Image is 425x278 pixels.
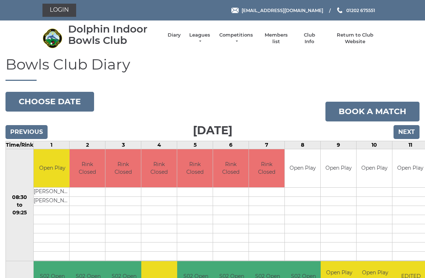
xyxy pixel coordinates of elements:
a: Members list [261,32,291,45]
a: Competitions [219,32,254,45]
td: Rink Closed [105,149,141,188]
a: Diary [168,32,181,38]
a: Book a match [325,102,420,121]
td: Rink Closed [141,149,177,188]
a: Club Info [299,32,320,45]
a: Email [EMAIL_ADDRESS][DOMAIN_NAME] [231,7,323,14]
a: Login [42,4,76,17]
td: 1 [34,141,70,149]
td: 08:30 to 09:25 [6,149,34,261]
span: [EMAIL_ADDRESS][DOMAIN_NAME] [242,7,323,13]
td: Rink Closed [70,149,105,188]
td: Open Play [34,149,71,188]
td: Rink Closed [177,149,213,188]
td: 8 [285,141,321,149]
td: 4 [141,141,177,149]
input: Previous [5,125,48,139]
td: Time/Rink [6,141,34,149]
td: Rink Closed [249,149,284,188]
td: Open Play [285,149,320,188]
td: Open Play [321,149,356,188]
img: Email [231,8,239,13]
td: Rink Closed [213,149,249,188]
td: Open Play [357,149,392,188]
td: [PERSON_NAME] [34,197,71,206]
td: 5 [177,141,213,149]
td: 9 [321,141,357,149]
img: Dolphin Indoor Bowls Club [42,28,63,48]
a: Return to Club Website [327,32,383,45]
td: 6 [213,141,249,149]
td: [PERSON_NAME] [34,188,71,197]
input: Next [394,125,420,139]
a: Leagues [188,32,211,45]
div: Dolphin Indoor Bowls Club [68,23,160,46]
a: Phone us 01202 675551 [336,7,375,14]
td: 10 [357,141,392,149]
td: 7 [249,141,285,149]
span: 01202 675551 [346,7,375,13]
h1: Bowls Club Diary [5,56,420,81]
td: 3 [105,141,141,149]
img: Phone us [337,7,342,13]
button: Choose date [5,92,94,112]
td: 2 [70,141,105,149]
